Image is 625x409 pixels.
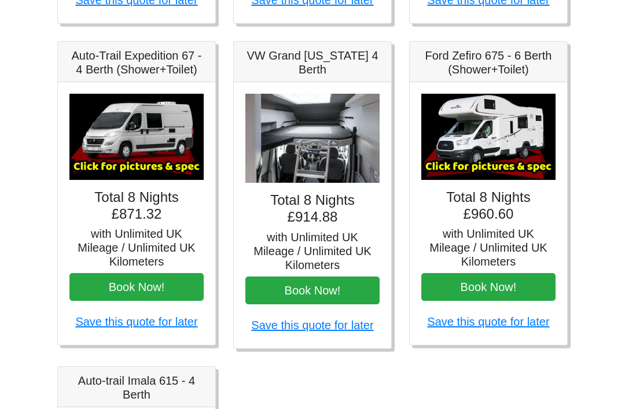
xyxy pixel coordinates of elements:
img: Auto-Trail Expedition 67 - 4 Berth (Shower+Toilet) [69,94,204,180]
img: VW Grand California 4 Berth [245,94,380,184]
img: Ford Zefiro 675 - 6 Berth (Shower+Toilet) [421,94,556,180]
h5: with Unlimited UK Mileage / Unlimited UK Kilometers [421,227,556,269]
a: Save this quote for later [427,316,549,329]
h4: Total 8 Nights £960.60 [421,190,556,223]
button: Book Now! [245,277,380,305]
h5: with Unlimited UK Mileage / Unlimited UK Kilometers [69,227,204,269]
button: Book Now! [421,274,556,301]
h5: with Unlimited UK Mileage / Unlimited UK Kilometers [245,231,380,272]
h4: Total 8 Nights £871.32 [69,190,204,223]
a: Save this quote for later [251,319,373,332]
h5: Ford Zefiro 675 - 6 Berth (Shower+Toilet) [421,49,556,77]
a: Save this quote for later [75,316,197,329]
h5: Auto-Trail Expedition 67 - 4 Berth (Shower+Toilet) [69,49,204,77]
button: Book Now! [69,274,204,301]
h5: Auto-trail Imala 615 - 4 Berth [69,374,204,402]
h5: VW Grand [US_STATE] 4 Berth [245,49,380,77]
h4: Total 8 Nights £914.88 [245,193,380,226]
